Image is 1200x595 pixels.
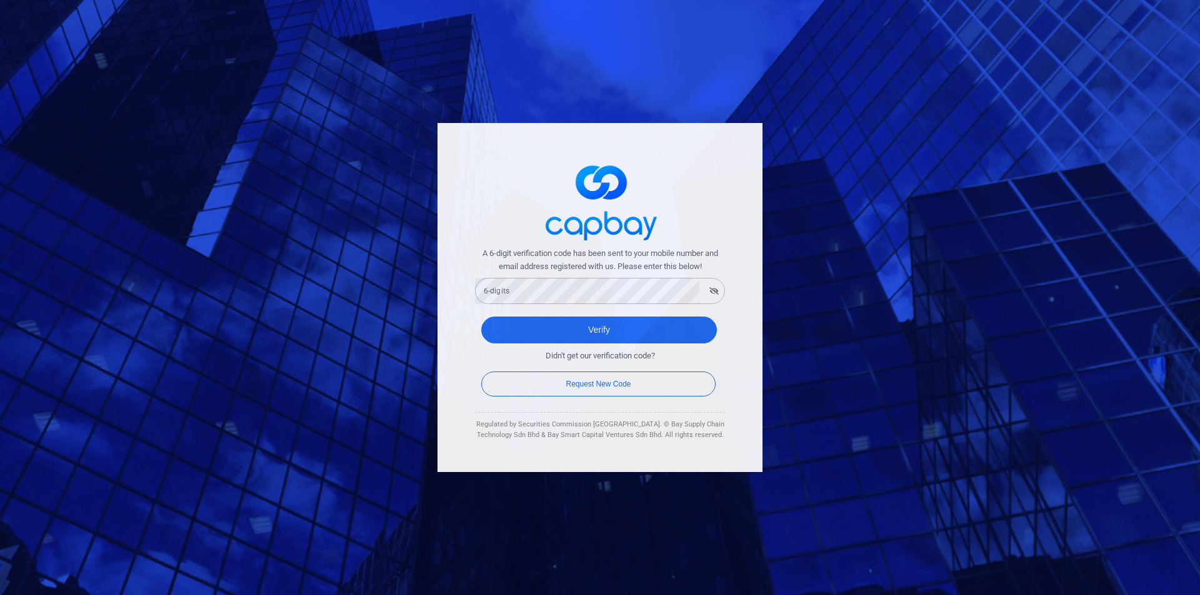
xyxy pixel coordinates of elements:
[537,154,662,247] img: logo
[475,247,725,273] span: A 6-digit verification code has been sent to your mobile number and email address registered with...
[475,419,725,441] div: Regulated by Securities Commission [GEOGRAPHIC_DATA]. © Bay Supply Chain Technology Sdn Bhd & Bay...
[546,350,655,363] span: Didn't get our verification code?
[481,371,716,396] button: Request New Code
[481,317,717,343] button: Verify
